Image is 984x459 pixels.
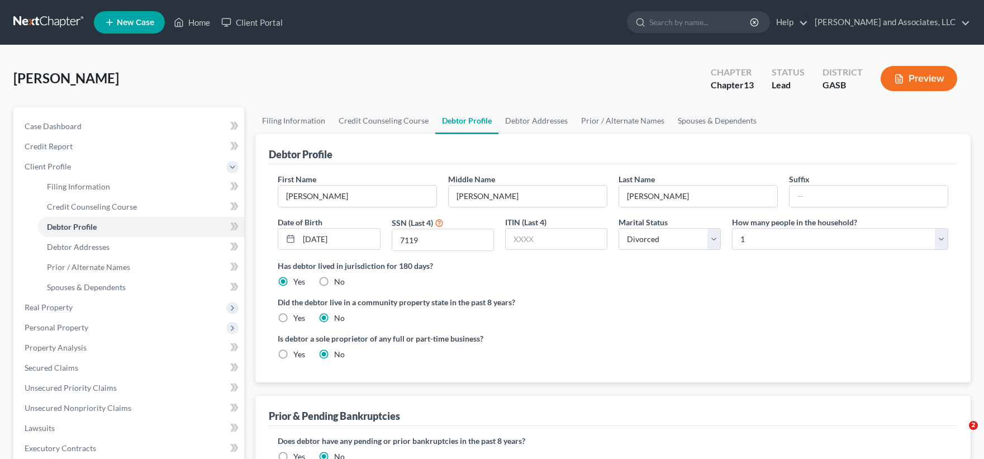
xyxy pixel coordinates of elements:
[38,277,244,297] a: Spouses & Dependents
[293,349,305,360] label: Yes
[392,229,493,250] input: XXXX
[25,363,78,372] span: Secured Claims
[16,438,244,458] a: Executory Contracts
[255,107,332,134] a: Filing Information
[334,276,345,287] label: No
[38,237,244,257] a: Debtor Addresses
[278,186,436,207] input: --
[25,443,96,453] span: Executory Contracts
[332,107,435,134] a: Credit Counseling Course
[168,12,216,32] a: Home
[505,216,546,228] label: ITIN (Last 4)
[772,66,805,79] div: Status
[25,141,73,151] span: Credit Report
[448,173,495,185] label: Middle Name
[25,162,71,171] span: Client Profile
[25,121,82,131] span: Case Dashboard
[946,421,973,448] iframe: Intercom live chat
[25,323,88,332] span: Personal Property
[47,262,130,272] span: Prior / Alternate Names
[25,403,131,413] span: Unsecured Nonpriority Claims
[25,423,55,433] span: Lawsuits
[823,66,863,79] div: District
[47,242,110,252] span: Debtor Addresses
[498,107,574,134] a: Debtor Addresses
[117,18,154,27] span: New Case
[47,222,97,231] span: Debtor Profile
[278,296,948,308] label: Did the debtor live in a community property state in the past 8 years?
[16,116,244,136] a: Case Dashboard
[293,313,305,324] label: Yes
[449,186,607,207] input: M.I
[16,418,244,438] a: Lawsuits
[38,177,244,197] a: Filing Information
[619,216,668,228] label: Marital Status
[574,107,671,134] a: Prior / Alternate Names
[13,70,119,86] span: [PERSON_NAME]
[392,217,433,229] label: SSN (Last 4)
[334,349,345,360] label: No
[269,148,332,161] div: Debtor Profile
[16,338,244,358] a: Property Analysis
[969,421,978,430] span: 2
[25,343,87,352] span: Property Analysis
[711,79,754,92] div: Chapter
[772,79,805,92] div: Lead
[506,229,607,250] input: XXXX
[278,435,948,447] label: Does debtor have any pending or prior bankruptcies in the past 8 years?
[16,136,244,157] a: Credit Report
[47,202,137,211] span: Credit Counseling Course
[649,12,752,32] input: Search by name...
[789,173,810,185] label: Suffix
[216,12,288,32] a: Client Portal
[334,313,345,324] label: No
[269,409,400,423] div: Prior & Pending Bankruptcies
[38,197,244,217] a: Credit Counseling Course
[278,216,322,228] label: Date of Birth
[16,378,244,398] a: Unsecured Priority Claims
[25,383,117,392] span: Unsecured Priority Claims
[38,217,244,237] a: Debtor Profile
[25,302,73,312] span: Real Property
[790,186,948,207] input: --
[771,12,808,32] a: Help
[278,260,948,272] label: Has debtor lived in jurisdiction for 180 days?
[823,79,863,92] div: GASB
[278,333,607,344] label: Is debtor a sole proprietor of any full or part-time business?
[671,107,763,134] a: Spouses & Dependents
[38,257,244,277] a: Prior / Alternate Names
[47,182,110,191] span: Filing Information
[619,173,655,185] label: Last Name
[744,79,754,90] span: 13
[278,173,316,185] label: First Name
[711,66,754,79] div: Chapter
[732,216,857,228] label: How many people in the household?
[299,229,379,250] input: MM/DD/YYYY
[435,107,498,134] a: Debtor Profile
[619,186,777,207] input: --
[47,282,126,292] span: Spouses & Dependents
[16,398,244,418] a: Unsecured Nonpriority Claims
[809,12,970,32] a: [PERSON_NAME] and Associates, LLC
[881,66,957,91] button: Preview
[293,276,305,287] label: Yes
[16,358,244,378] a: Secured Claims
